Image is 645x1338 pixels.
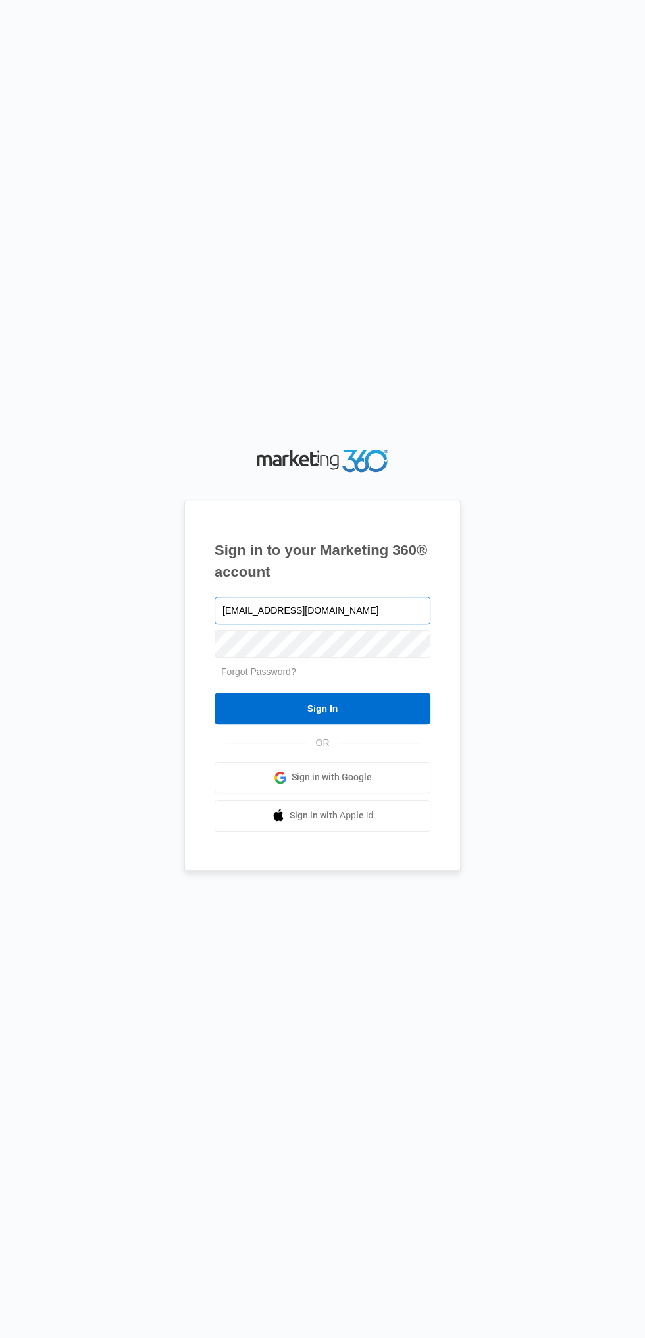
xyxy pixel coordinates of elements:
[215,597,430,624] input: Email
[307,736,339,750] span: OR
[215,693,430,724] input: Sign In
[215,800,430,832] a: Sign in with Apple Id
[290,809,374,822] span: Sign in with Apple Id
[292,770,372,784] span: Sign in with Google
[221,666,296,677] a: Forgot Password?
[215,539,430,583] h1: Sign in to your Marketing 360® account
[215,762,430,793] a: Sign in with Google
